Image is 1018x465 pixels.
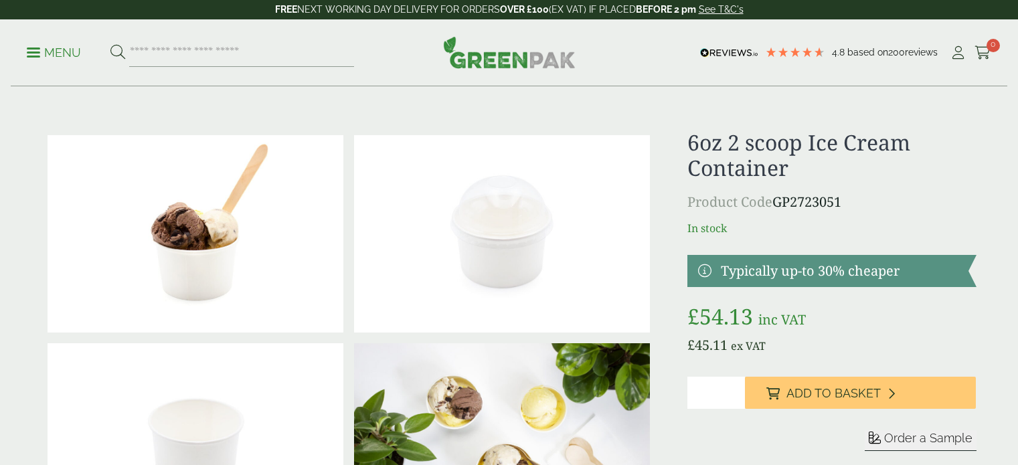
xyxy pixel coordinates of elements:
[687,193,772,211] span: Product Code
[687,302,753,331] bdi: 54.13
[765,46,825,58] div: 4.79 Stars
[443,36,576,68] img: GreenPak Supplies
[786,386,881,401] span: Add to Basket
[48,135,343,333] img: 6oz 2 Scoop Ice Cream Container With Ice Cream
[884,431,972,445] span: Order a Sample
[687,336,695,354] span: £
[847,47,888,58] span: Based on
[687,220,976,236] p: In stock
[27,45,81,61] p: Menu
[832,47,847,58] span: 4.8
[275,4,297,15] strong: FREE
[687,336,728,354] bdi: 45.11
[687,130,976,181] h1: 6oz 2 scoop Ice Cream Container
[731,339,766,353] span: ex VAT
[500,4,549,15] strong: OVER £100
[888,47,905,58] span: 200
[865,430,977,451] button: Order a Sample
[700,48,758,58] img: REVIEWS.io
[905,47,938,58] span: reviews
[974,43,991,63] a: 0
[636,4,696,15] strong: BEFORE 2 pm
[687,192,976,212] p: GP2723051
[758,310,806,329] span: inc VAT
[950,46,966,60] i: My Account
[987,39,1000,52] span: 0
[745,377,976,409] button: Add to Basket
[699,4,744,15] a: See T&C's
[354,135,650,333] img: 6oz 2 Scoop Ice Cream Container With Lid
[687,302,699,331] span: £
[974,46,991,60] i: Cart
[27,45,81,58] a: Menu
